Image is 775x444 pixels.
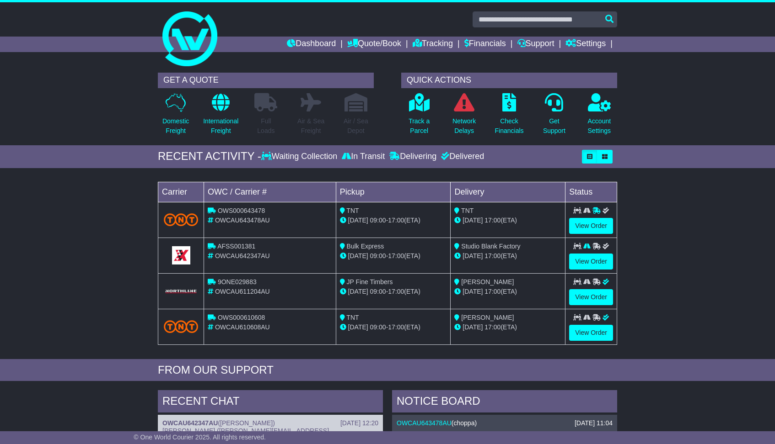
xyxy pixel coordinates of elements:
[461,314,514,321] span: [PERSON_NAME]
[348,252,368,259] span: [DATE]
[408,93,430,141] a: Track aParcel
[204,182,336,202] td: OWC / Carrier #
[164,289,198,294] img: GetCarrierServiceLogo
[588,116,611,136] p: Account Settings
[569,289,613,305] a: View Order
[388,288,404,295] span: 17:00
[158,390,383,415] div: RECENT CHAT
[569,325,613,341] a: View Order
[401,73,617,88] div: QUICK ACTIONS
[388,217,404,224] span: 17:00
[495,116,524,136] p: Check Financials
[347,37,401,52] a: Quote/Book
[336,182,451,202] td: Pickup
[217,243,255,250] span: AFSS001381
[370,323,386,331] span: 09:00
[461,207,474,214] span: TNT
[162,419,378,427] div: ( )
[451,182,565,202] td: Delivery
[484,252,501,259] span: 17:00
[587,93,612,141] a: AccountSettings
[172,246,190,264] img: GetCarrierServiceLogo
[348,217,368,224] span: [DATE]
[162,419,218,427] a: OWCAU642347AU
[203,93,239,141] a: InternationalFreight
[158,182,204,202] td: Carrier
[340,251,447,261] div: - (ETA)
[575,419,613,427] div: [DATE] 11:04
[344,116,368,136] p: Air / Sea Depot
[215,323,270,331] span: OWCAU610608AU
[517,37,554,52] a: Support
[215,288,270,295] span: OWCAU611204AU
[348,288,368,295] span: [DATE]
[495,93,524,141] a: CheckFinancials
[387,152,439,162] div: Delivering
[484,288,501,295] span: 17:00
[392,390,617,415] div: NOTICE BOARD
[254,116,277,136] p: Full Loads
[340,419,378,427] div: [DATE] 12:20
[340,322,447,332] div: - (ETA)
[463,217,483,224] span: [DATE]
[348,323,368,331] span: [DATE]
[454,287,561,296] div: (ETA)
[218,278,257,285] span: 9ONE029883
[346,207,359,214] span: TNT
[454,251,561,261] div: (ETA)
[347,278,393,285] span: JP Fine Timbers
[215,217,270,224] span: OWCAU643478AU
[297,116,324,136] p: Air & Sea Freight
[220,419,273,427] span: [PERSON_NAME]
[339,152,387,162] div: In Transit
[370,217,386,224] span: 09:00
[543,116,565,136] p: Get Support
[287,37,336,52] a: Dashboard
[340,216,447,225] div: - (ETA)
[569,254,613,270] a: View Order
[388,323,404,331] span: 17:00
[463,323,483,331] span: [DATE]
[162,116,189,136] p: Domestic Freight
[397,419,452,427] a: OWCAU643478AU
[452,93,476,141] a: NetworkDelays
[164,320,198,333] img: TNT_Domestic.png
[439,152,484,162] div: Delivered
[397,419,613,427] div: ( )
[569,218,613,234] a: View Order
[484,323,501,331] span: 17:00
[158,150,261,163] div: RECENT ACTIVITY -
[215,252,270,259] span: OWCAU642347AU
[388,252,404,259] span: 17:00
[346,314,359,321] span: TNT
[162,93,189,141] a: DomesticFreight
[158,364,617,377] div: FROM OUR SUPPORT
[565,37,606,52] a: Settings
[463,252,483,259] span: [DATE]
[461,243,520,250] span: Studio Blank Factory
[454,322,561,332] div: (ETA)
[162,427,329,442] span: [PERSON_NAME] ([PERSON_NAME][EMAIL_ADDRESS][DOMAIN_NAME])
[218,314,265,321] span: OWS000610608
[464,37,506,52] a: Financials
[543,93,566,141] a: GetSupport
[413,37,453,52] a: Tracking
[164,213,198,226] img: TNT_Domestic.png
[134,433,266,441] span: © One World Courier 2025. All rights reserved.
[463,288,483,295] span: [DATE]
[370,252,386,259] span: 09:00
[565,182,617,202] td: Status
[158,73,374,88] div: GET A QUOTE
[218,207,265,214] span: OWS000643478
[261,152,339,162] div: Waiting Collection
[484,217,501,224] span: 17:00
[454,419,475,427] span: choppa
[370,288,386,295] span: 09:00
[340,287,447,296] div: - (ETA)
[454,216,561,225] div: (ETA)
[409,116,430,136] p: Track a Parcel
[452,116,476,136] p: Network Delays
[347,243,384,250] span: Bulk Express
[203,116,238,136] p: International Freight
[461,278,514,285] span: [PERSON_NAME]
